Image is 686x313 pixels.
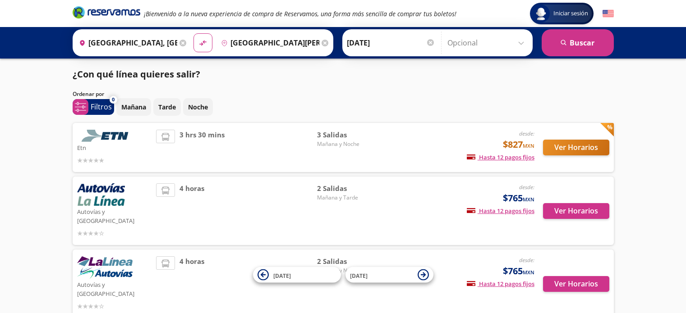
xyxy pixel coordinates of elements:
[503,138,534,151] span: $827
[73,5,140,19] i: Brand Logo
[523,269,534,276] small: MXN
[317,130,380,140] span: 3 Salidas
[77,256,133,279] img: Autovías y La Línea
[77,142,152,153] p: Etn
[77,279,152,298] p: Autovías y [GEOGRAPHIC_DATA]
[542,29,614,56] button: Buscar
[180,183,204,238] span: 4 horas
[144,9,456,18] em: ¡Bienvenido a la nueva experiencia de compra de Reservamos, una forma más sencilla de comprar tus...
[73,68,200,81] p: ¿Con qué línea quieres salir?
[350,272,368,279] span: [DATE]
[158,102,176,112] p: Tarde
[188,102,208,112] p: Noche
[523,142,534,149] small: MXN
[543,276,609,292] button: Ver Horarios
[519,256,534,264] em: desde:
[253,267,341,283] button: [DATE]
[519,130,534,137] em: desde:
[73,90,104,98] p: Ordenar por
[467,153,534,161] span: Hasta 12 pagos fijos
[317,183,380,194] span: 2 Salidas
[180,130,225,165] span: 3 hrs 30 mins
[180,256,204,311] span: 4 horas
[543,203,609,219] button: Ver Horarios
[183,98,213,116] button: Noche
[467,207,534,215] span: Hasta 12 pagos fijos
[317,256,380,267] span: 2 Salidas
[503,191,534,205] span: $765
[317,194,380,202] span: Mañana y Tarde
[77,130,136,142] img: Etn
[317,140,380,148] span: Mañana y Noche
[519,183,534,191] em: desde:
[73,99,114,115] button: 0Filtros
[73,5,140,22] a: Brand Logo
[273,272,291,279] span: [DATE]
[77,183,125,206] img: Autovías y La Línea
[467,280,534,288] span: Hasta 12 pagos fijos
[217,32,319,54] input: Buscar Destino
[603,8,614,19] button: English
[550,9,592,18] span: Iniciar sesión
[347,32,435,54] input: Elegir Fecha
[121,102,146,112] p: Mañana
[77,206,152,225] p: Autovías y [GEOGRAPHIC_DATA]
[503,264,534,278] span: $765
[112,96,115,104] span: 0
[523,196,534,203] small: MXN
[447,32,528,54] input: Opcional
[543,140,609,155] button: Ver Horarios
[91,101,112,112] p: Filtros
[153,98,181,116] button: Tarde
[116,98,151,116] button: Mañana
[75,32,177,54] input: Buscar Origen
[345,267,433,283] button: [DATE]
